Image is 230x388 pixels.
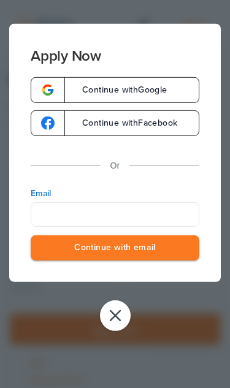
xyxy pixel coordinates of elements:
[31,235,199,261] button: Continue with email
[41,116,55,130] img: google-logo
[31,77,199,103] a: google-logoContinue withGoogle
[31,188,199,200] label: Email
[31,202,199,227] input: Email Address
[31,110,199,136] a: google-logoContinue withFacebook
[110,158,120,173] p: Or
[31,24,199,64] h3: Apply Now
[41,83,55,97] img: google-logo
[70,86,167,94] span: Continue with Google
[100,300,131,331] button: Close
[70,119,177,127] span: Continue with Facebook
